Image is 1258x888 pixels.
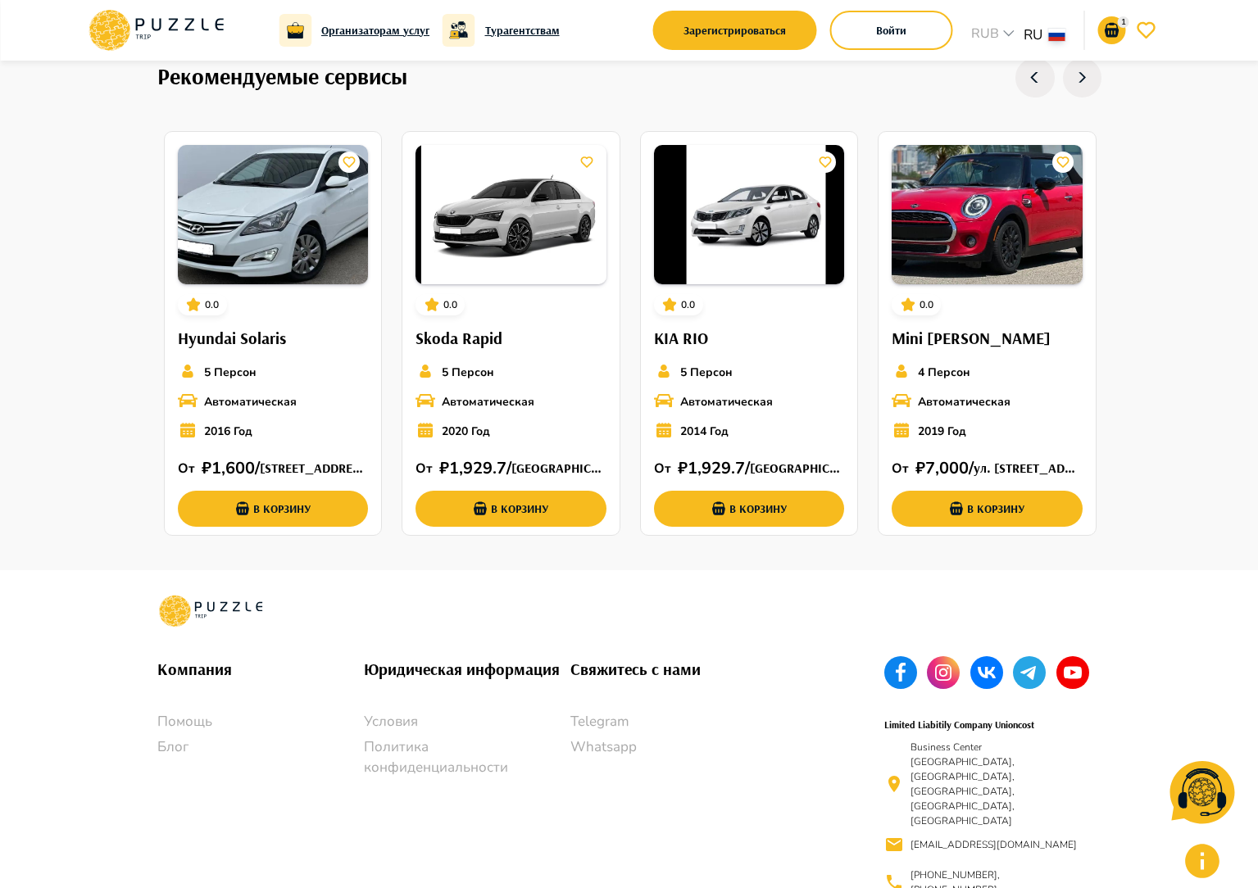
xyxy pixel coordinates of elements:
p: 2020 Год [442,423,490,440]
h6: [GEOGRAPHIC_DATA], [GEOGRAPHIC_DATA], [GEOGRAPHIC_DATA] [511,458,606,479]
a: Организаторам услуг [321,21,429,39]
button: add-basket-submit-button [416,491,606,527]
h6: Рекомендуемые сервисы [157,58,407,95]
p: 2019 Год [918,423,966,440]
button: card_icons [182,293,205,316]
h6: [STREET_ADDRESS] [260,458,369,479]
img: PuzzleTrip [416,145,606,284]
p: ₽ [678,456,688,481]
button: card_icons [338,152,360,173]
p: 0.0 [205,297,219,312]
img: PuzzleTrip [892,145,1083,284]
h6: Hyundai Solaris [178,325,369,351]
p: ₽ [439,456,449,481]
a: Помощь [157,711,364,732]
p: 1,600 [211,456,255,481]
h6: KIA RIO [654,325,845,351]
a: Условия [364,711,570,732]
button: add-basket-submit-button [892,491,1083,527]
p: От [654,459,678,478]
p: 0.0 [920,297,933,312]
p: От [416,459,439,478]
p: Автоматическая [680,393,773,410]
p: От [892,459,915,478]
p: Автоматическая [204,393,297,410]
div: RUB [966,24,1024,48]
h6: ул. [STREET_ADDRESS] [974,458,1083,479]
a: Telegram [570,711,777,732]
p: 5 Персон [442,364,494,381]
a: Турагентствам [485,21,560,39]
p: 2014 Год [680,423,729,440]
p: 5 Персон [680,364,733,381]
p: 1 [1118,16,1129,29]
p: 5 Персон [204,364,257,381]
p: 7,000 [925,456,969,481]
p: Автоматическая [918,393,1010,410]
h6: Компания [157,656,364,682]
p: / [969,456,974,481]
button: add-basket-submit-button [654,491,845,527]
h6: Limited Liabitily Company Unioncost [884,717,1034,732]
h6: Skoda Rapid [416,325,606,351]
p: / [255,456,260,481]
button: card_icons [1052,152,1074,173]
button: go-to-wishlist-submit-button [1133,16,1160,44]
h6: Свяжитесь с нами [570,656,777,682]
h6: [GEOGRAPHIC_DATA], [GEOGRAPHIC_DATA], [GEOGRAPHIC_DATA] [750,458,845,479]
button: card_icons [897,293,920,316]
p: ₽ [202,456,211,481]
button: signup [653,11,817,50]
img: lang [1049,29,1065,41]
button: card_icons [815,152,836,173]
img: PuzzleTrip [178,145,369,284]
p: RU [1024,25,1042,46]
a: Whatsapp [570,736,777,758]
p: [EMAIL_ADDRESS][DOMAIN_NAME] [911,837,1077,852]
p: 0.0 [681,297,695,312]
a: Блог [157,736,364,758]
button: add-basket-submit-button [178,491,369,527]
p: / [745,456,750,481]
a: Политика конфиденциальности [364,736,570,778]
button: card_icons [420,293,443,316]
p: Business Center [GEOGRAPHIC_DATA], [GEOGRAPHIC_DATA], [GEOGRAPHIC_DATA], [GEOGRAPHIC_DATA], [GEOG... [911,740,1082,828]
p: ₽ [915,456,925,481]
button: card_icons [576,152,597,173]
button: card_icons [658,293,681,316]
p: 2016 Год [204,423,252,440]
p: 1,929.7 [688,456,745,481]
p: 1,929.7 [449,456,506,481]
button: go-to-basket-submit-button [1098,16,1126,44]
p: 0.0 [443,297,457,312]
p: 4 Персон [918,364,970,381]
button: login [830,11,953,50]
h6: Юридическая информация [364,656,570,682]
img: PuzzleTrip [654,145,845,284]
h6: Mini [PERSON_NAME] [892,325,1083,351]
p: / [506,456,511,481]
p: Автоматическая [442,393,534,410]
p: От [178,459,202,478]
